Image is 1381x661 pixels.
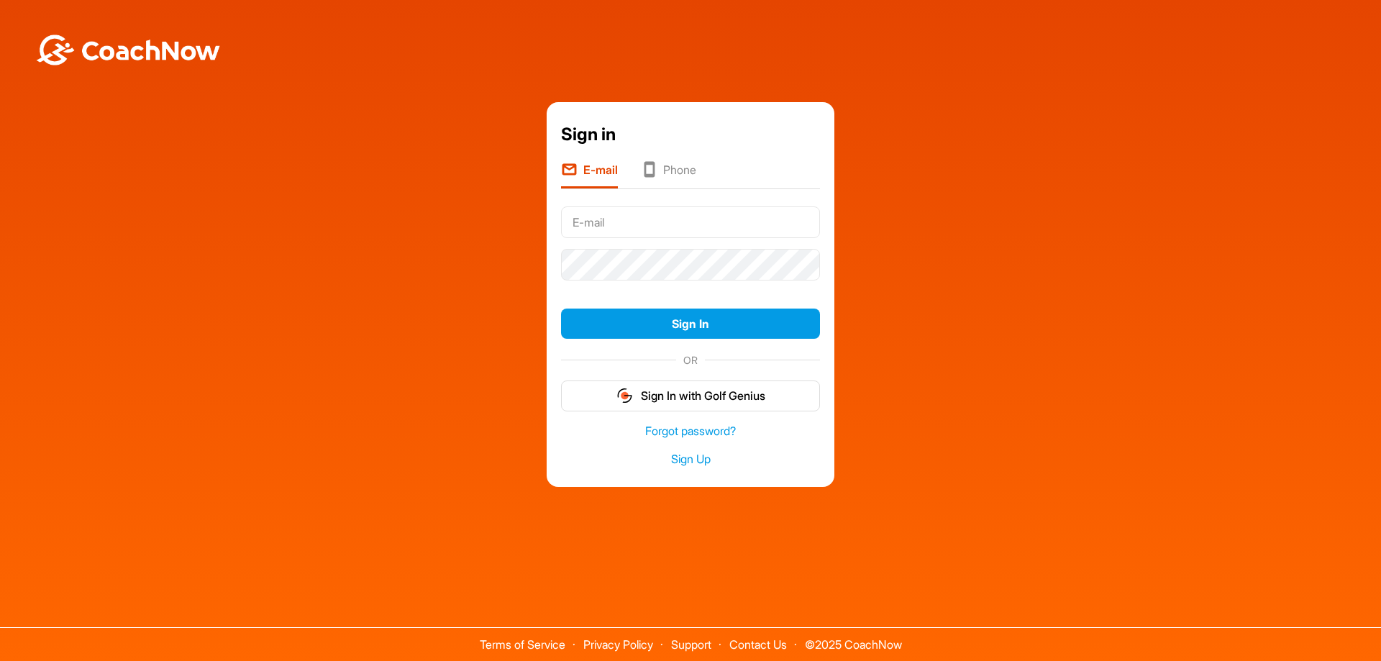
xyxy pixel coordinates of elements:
[671,637,711,652] a: Support
[676,352,705,368] span: OR
[561,122,820,147] div: Sign in
[616,387,634,404] img: gg_logo
[583,637,653,652] a: Privacy Policy
[561,309,820,339] button: Sign In
[561,206,820,238] input: E-mail
[641,161,696,188] li: Phone
[35,35,222,65] img: BwLJSsUCoWCh5upNqxVrqldRgqLPVwmV24tXu5FoVAoFEpwwqQ3VIfuoInZCoVCoTD4vwADAC3ZFMkVEQFDAAAAAElFTkSuQmCC
[561,380,820,411] button: Sign In with Golf Genius
[561,451,820,468] a: Sign Up
[561,423,820,439] a: Forgot password?
[480,637,565,652] a: Terms of Service
[561,161,618,188] li: E-mail
[798,628,909,650] span: © 2025 CoachNow
[729,637,787,652] a: Contact Us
